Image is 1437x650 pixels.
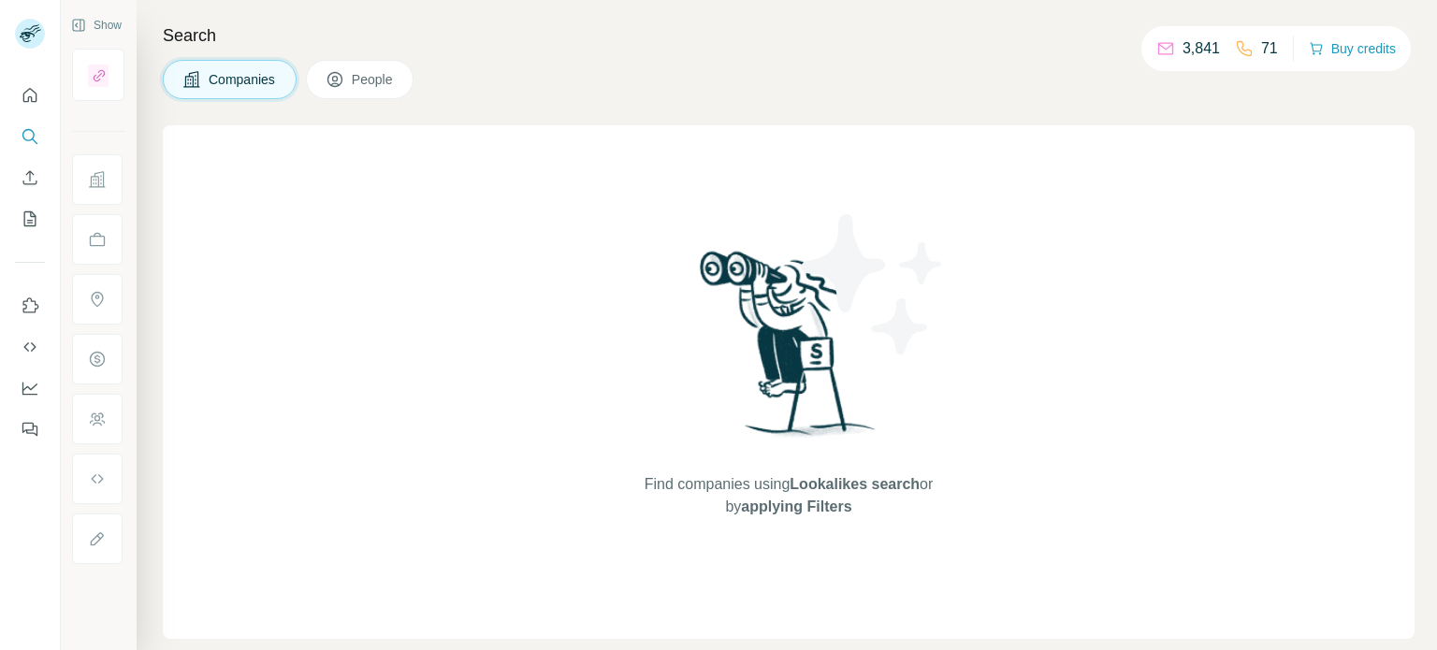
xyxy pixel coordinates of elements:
img: Surfe Illustration - Woman searching with binoculars [691,246,886,455]
span: Lookalikes search [790,476,920,492]
span: Companies [209,70,277,89]
p: 71 [1261,37,1278,60]
img: Surfe Illustration - Stars [789,200,957,368]
button: Quick start [15,79,45,112]
p: 3,841 [1183,37,1220,60]
button: Feedback [15,412,45,446]
button: Dashboard [15,371,45,405]
button: Buy credits [1309,36,1396,62]
span: Find companies using or by [639,473,938,518]
span: applying Filters [741,498,851,514]
button: Show [58,11,135,39]
button: Search [15,120,45,153]
button: Use Surfe on LinkedIn [15,289,45,323]
span: People [352,70,395,89]
h4: Search [163,22,1415,49]
button: Enrich CSV [15,161,45,195]
button: Use Surfe API [15,330,45,364]
button: My lists [15,202,45,236]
